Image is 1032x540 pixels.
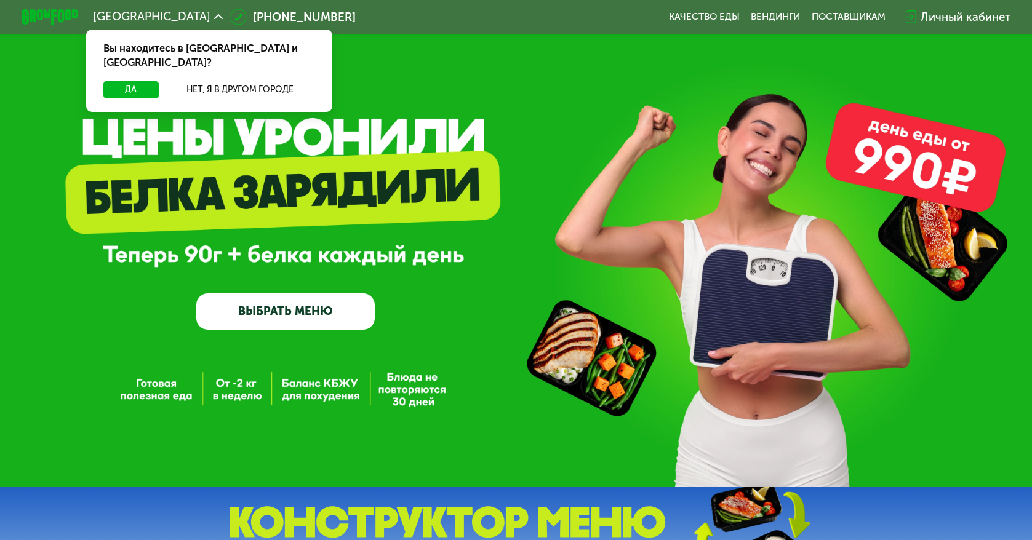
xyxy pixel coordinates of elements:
a: Вендинги [751,11,800,23]
div: Личный кабинет [921,9,1010,26]
div: поставщикам [812,11,886,23]
a: Качество еды [669,11,740,23]
button: Да [103,81,159,98]
span: [GEOGRAPHIC_DATA] [93,11,210,23]
div: Вы находитесь в [GEOGRAPHIC_DATA] и [GEOGRAPHIC_DATA]? [86,30,333,81]
button: Нет, я в другом городе [164,81,316,98]
a: ВЫБРАТЬ МЕНЮ [196,293,375,329]
a: [PHONE_NUMBER] [230,9,356,26]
